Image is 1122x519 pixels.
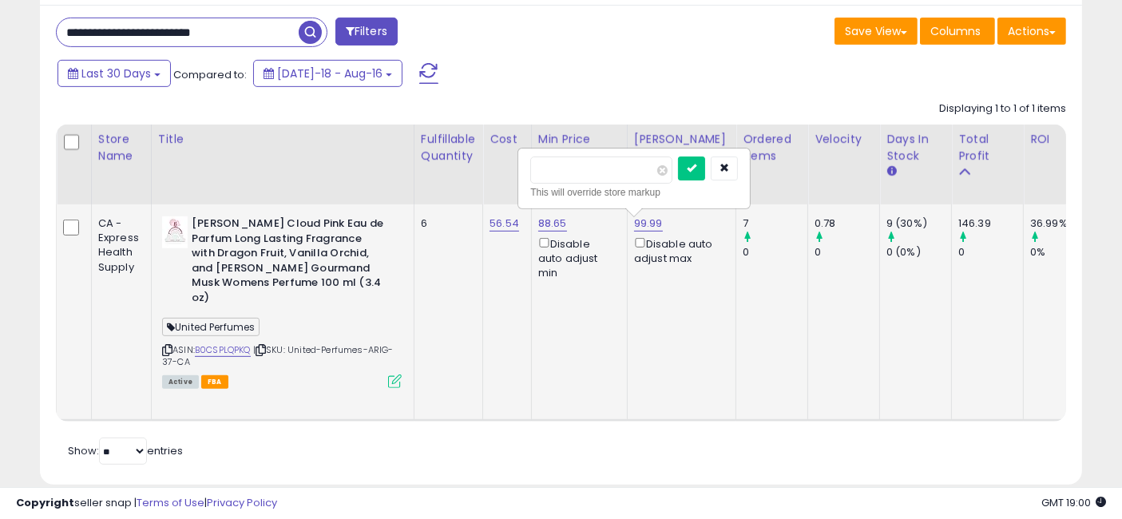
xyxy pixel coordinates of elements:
div: 0 [958,245,1023,259]
span: Show: entries [68,443,183,458]
div: Fulfillable Quantity [421,131,476,164]
small: Days In Stock. [886,164,896,179]
a: B0CSPLQPKQ [195,343,251,357]
div: 6 [421,216,470,231]
button: Actions [997,18,1066,45]
div: 146.39 [958,216,1023,231]
div: Cost [490,131,525,148]
div: [PERSON_NAME] [634,131,729,148]
div: This will override store markup [530,184,738,200]
div: Min Price [538,131,620,148]
span: All listings currently available for purchase on Amazon [162,375,199,389]
div: ASIN: [162,216,402,386]
div: 0% [1030,245,1095,259]
div: 0 (0%) [886,245,951,259]
span: FBA [201,375,228,389]
span: 2025-09-16 19:00 GMT [1041,495,1106,510]
a: 99.99 [634,216,663,232]
div: 0.78 [815,216,879,231]
strong: Copyright [16,495,74,510]
span: United Perfumes [162,318,260,336]
button: [DATE]-18 - Aug-16 [253,60,402,87]
div: Disable auto adjust min [538,235,615,280]
a: 88.65 [538,216,567,232]
div: 9 (30%) [886,216,951,231]
span: Last 30 Days [81,65,151,81]
div: Days In Stock [886,131,945,164]
button: Save View [835,18,918,45]
div: Total Profit [958,131,1017,164]
button: Filters [335,18,398,46]
a: Privacy Policy [207,495,277,510]
div: Velocity [815,131,873,148]
div: 0 [743,245,807,259]
img: 313pP4gyyuL._SL40_.jpg [162,216,188,248]
span: Compared to: [173,67,247,82]
a: 56.54 [490,216,519,232]
span: Columns [930,23,981,39]
b: [PERSON_NAME] Cloud Pink Eau de Parfum Long Lasting Fragrance with Dragon Fruit, Vanilla Orchid, ... [192,216,386,309]
div: 0 [815,245,879,259]
div: 36.99% [1030,216,1095,231]
div: Displaying 1 to 1 of 1 items [939,101,1066,117]
button: Columns [920,18,995,45]
div: Disable auto adjust max [634,235,724,266]
a: Terms of Use [137,495,204,510]
div: 7 [743,216,807,231]
div: Ordered Items [743,131,801,164]
div: Title [158,131,407,148]
span: [DATE]-18 - Aug-16 [277,65,383,81]
button: Last 30 Days [57,60,171,87]
span: | SKU: United-Perfumes-ARIG-37-CA [162,343,394,367]
div: Store Name [98,131,145,164]
div: CA - Express Health Supply [98,216,139,275]
div: seller snap | | [16,496,277,511]
div: ROI [1030,131,1088,148]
